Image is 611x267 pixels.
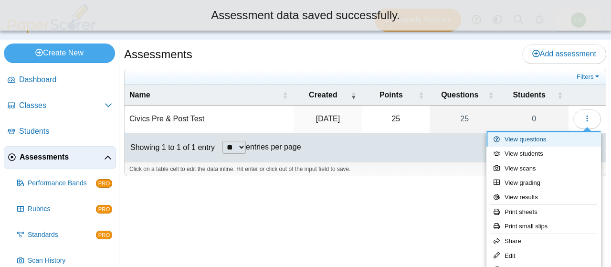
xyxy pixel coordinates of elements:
label: entries per page [246,143,301,151]
a: View scans [486,161,601,176]
a: PaperScorer [4,26,99,34]
span: Students : Activate to sort [557,85,563,105]
span: Rubrics [28,204,96,214]
a: Standards PRO [13,224,116,246]
span: PRO [96,231,112,239]
a: Assessments [4,146,116,169]
a: View students [486,147,601,161]
a: View questions [486,132,601,147]
div: Click on a table cell to edit the data inline. Hit enter or click out of the input field to save. [125,162,606,176]
span: Students [19,126,112,137]
span: Questions : Activate to sort [488,85,494,105]
span: Created [309,91,337,99]
a: 25 [430,106,499,132]
span: Classes [19,100,105,111]
a: Share [486,234,601,248]
a: Dashboard [4,69,116,92]
a: View grading [486,176,601,190]
span: Add assessment [532,50,596,58]
span: Points [379,91,403,99]
span: Assessments [20,152,104,162]
span: Name [129,91,150,99]
td: Civics Pre & Post Test [125,106,294,133]
a: Performance Bands PRO [13,172,116,195]
div: Showing 1 to 1 of 1 entry [125,133,215,162]
a: Classes [4,95,116,117]
span: Performance Bands [28,179,96,188]
a: View results [486,190,601,204]
a: Add assessment [522,44,606,64]
a: Rubrics PRO [13,198,116,221]
h1: Assessments [124,46,192,63]
span: Created : Activate to remove sorting [351,85,357,105]
a: Print sheets [486,205,601,219]
a: Students [4,120,116,143]
span: PRO [96,205,112,214]
span: Points : Activate to sort [418,85,424,105]
a: 0 [499,106,569,132]
span: Questions [441,91,478,99]
span: Standards [28,230,96,240]
span: Scan History [28,256,112,266]
a: Create New [4,43,115,63]
td: 25 [362,106,430,133]
a: Filters [574,72,603,82]
span: Students [513,91,545,99]
time: Aug 21, 2025 at 12:18 PM [316,115,340,123]
div: Assessment data saved successfully. [7,7,604,23]
a: Print small slips [486,219,601,234]
span: PRO [96,179,112,188]
span: Name : Activate to sort [282,85,288,105]
span: Dashboard [19,75,112,85]
a: Edit [486,249,601,263]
